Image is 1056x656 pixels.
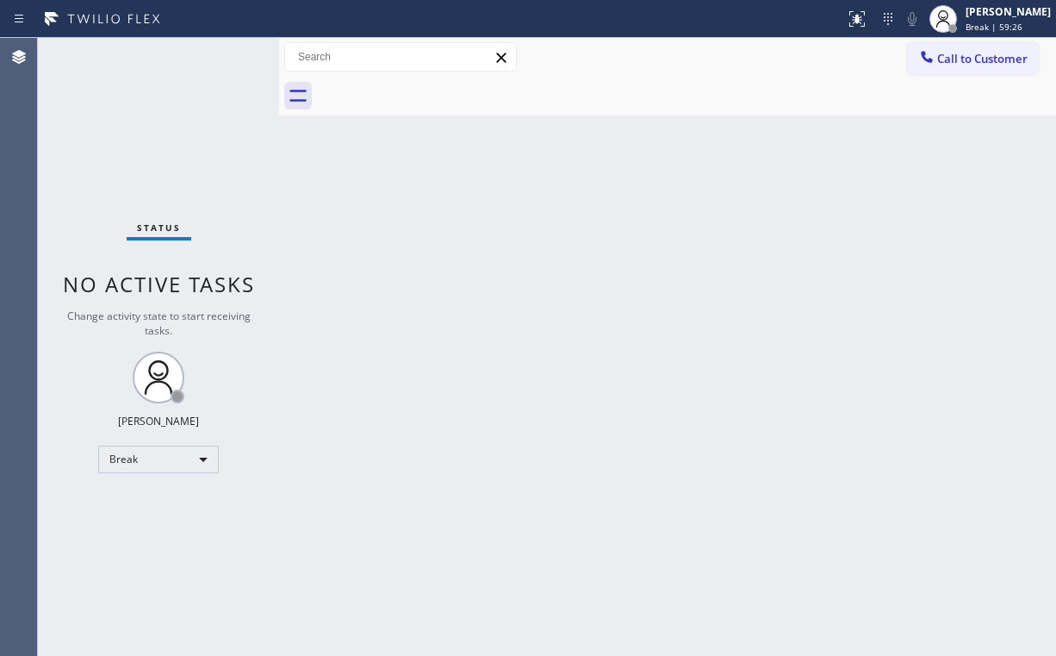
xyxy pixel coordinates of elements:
span: Break | 59:26 [966,21,1022,33]
div: [PERSON_NAME] [966,4,1051,19]
span: Change activity state to start receiving tasks. [67,309,251,338]
span: No active tasks [63,270,255,298]
input: Search [285,43,516,71]
span: Status [137,222,181,234]
button: Mute [900,7,924,31]
div: Break [98,446,219,473]
button: Call to Customer [907,42,1039,75]
div: [PERSON_NAME] [118,414,199,428]
span: Call to Customer [937,51,1028,66]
